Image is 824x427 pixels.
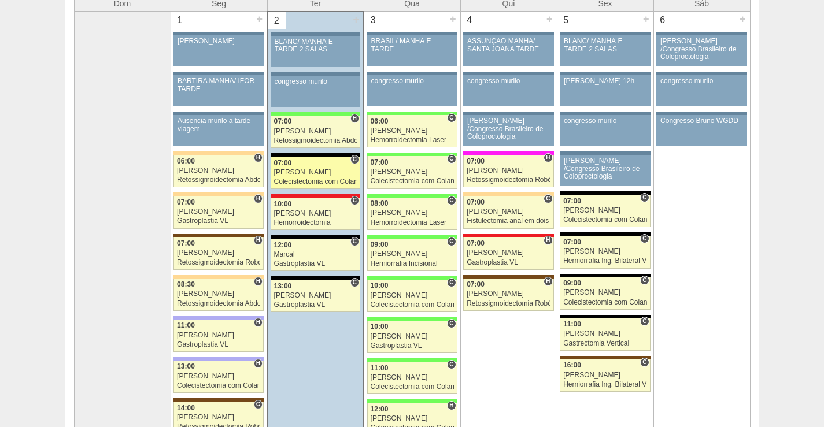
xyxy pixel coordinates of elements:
[178,38,260,45] div: [PERSON_NAME]
[367,112,457,115] div: Key: Brasil
[467,259,550,266] div: Gastroplastia VL
[271,116,360,148] a: H 07:00 [PERSON_NAME] Retossigmoidectomia Abdominal VL
[173,32,264,35] div: Key: Aviso
[463,275,553,279] div: Key: Santa Joana
[177,249,260,257] div: [PERSON_NAME]
[173,192,264,196] div: Key: Bartira
[563,216,647,224] div: Colecistectomia com Colangiografia VL
[367,321,457,353] a: C 10:00 [PERSON_NAME] Gastroplastia VL
[640,317,649,326] span: Consultório
[467,249,550,257] div: [PERSON_NAME]
[173,151,264,155] div: Key: Bartira
[371,374,454,381] div: [PERSON_NAME]
[560,318,650,351] a: C 11:00 [PERSON_NAME] Gastrectomia Vertical
[467,176,550,184] div: Retossigmoidectomia Robótica
[564,38,646,53] div: BLANC/ MANHÃ E TARDE 2 SALAS
[173,155,264,187] a: H 06:00 [PERSON_NAME] Retossigmoidectomia Abdominal VL
[371,322,389,331] span: 10:00
[563,330,647,337] div: [PERSON_NAME]
[254,194,263,203] span: Hospital
[173,196,264,228] a: H 07:00 [PERSON_NAME] Gastroplastia VL
[660,38,743,61] div: [PERSON_NAME] /Congresso Brasileiro de Coloproctologia
[560,356,650,359] div: Key: Santa Joana
[640,276,649,285] span: Consultório
[563,248,647,255] div: [PERSON_NAME]
[173,35,264,66] a: [PERSON_NAME]
[467,239,485,247] span: 07:00
[177,341,260,348] div: Gastroplastia VL
[371,250,454,258] div: [PERSON_NAME]
[367,280,457,312] a: C 10:00 [PERSON_NAME] Colecistectomia com Colangiografia VL
[177,382,260,389] div: Colecistectomia com Colangiografia VL
[563,289,647,296] div: [PERSON_NAME]
[173,112,264,115] div: Key: Aviso
[463,155,553,187] a: H 07:00 [PERSON_NAME] Retossigmoidectomia Robótica
[371,177,454,185] div: Colecistectomia com Colangiografia VL
[177,167,260,174] div: [PERSON_NAME]
[563,238,581,246] span: 07:00
[463,72,553,75] div: Key: Aviso
[350,114,359,123] span: Hospital
[271,72,360,76] div: Key: Aviso
[254,359,263,368] span: Hospital
[660,117,743,125] div: Congresso Bruno WGDD
[274,159,292,167] span: 07:00
[371,136,454,144] div: Hemorroidectomia Laser
[177,290,260,298] div: [PERSON_NAME]
[350,237,359,246] span: Consultório
[177,176,260,184] div: Retossigmoidectomia Abdominal VL
[367,32,457,35] div: Key: Aviso
[467,300,550,307] div: Retossigmoidectomia Robótica
[271,276,360,280] div: Key: Blanc
[271,198,360,230] a: C 10:00 [PERSON_NAME] Hemorroidectomia
[447,237,456,246] span: Consultório
[177,217,260,225] div: Gastroplastia VL
[371,405,389,413] span: 12:00
[274,282,292,290] span: 13:00
[563,257,647,265] div: Herniorrafia Ing. Bilateral VL
[371,364,389,372] span: 11:00
[463,192,553,196] div: Key: Bartira
[274,292,357,299] div: [PERSON_NAME]
[178,117,260,132] div: Ausencia murilo a tarde viagem
[560,155,650,186] a: [PERSON_NAME] /Congresso Brasileiro de Coloproctologia
[271,280,360,312] a: C 13:00 [PERSON_NAME] Gastroplastia VL
[560,112,650,115] div: Key: Aviso
[177,362,195,370] span: 13:00
[173,72,264,75] div: Key: Aviso
[467,38,550,53] div: ASSUNÇÃO MANHÃ/ SANTA JOANA TARDE
[268,12,286,29] div: 2
[177,198,195,206] span: 07:00
[371,292,454,299] div: [PERSON_NAME]
[271,157,360,189] a: C 07:00 [PERSON_NAME] Colecistectomia com Colangiografia VL
[738,12,748,27] div: +
[367,72,457,75] div: Key: Aviso
[563,361,581,369] span: 16:00
[274,200,292,208] span: 10:00
[371,260,454,268] div: Herniorrafia Incisional
[254,153,263,162] span: Hospital
[350,196,359,205] span: Consultório
[177,280,195,288] span: 08:30
[173,115,264,146] a: Ausencia murilo a tarde viagem
[271,32,360,36] div: Key: Aviso
[560,274,650,277] div: Key: Blanc
[371,415,454,422] div: [PERSON_NAME]
[371,240,389,248] span: 09:00
[560,191,650,195] div: Key: Blanc
[463,196,553,228] a: C 07:00 [PERSON_NAME] Fistulectomia anal em dois tempos
[367,75,457,106] a: congresso murilo
[560,72,650,75] div: Key: Aviso
[274,251,357,258] div: Marcal
[274,219,357,227] div: Hemorroidectomia
[467,117,550,140] div: [PERSON_NAME] /Congresso Brasileiro de Coloproctologia
[656,32,747,35] div: Key: Aviso
[563,372,647,379] div: [PERSON_NAME]
[254,318,263,327] span: Hospital
[463,75,553,106] a: congresso murilo
[564,77,646,85] div: [PERSON_NAME] 12h
[173,316,264,320] div: Key: Christóvão da Gama
[560,195,650,227] a: C 07:00 [PERSON_NAME] Colecistectomia com Colangiografia VL
[173,361,264,393] a: H 13:00 [PERSON_NAME] Colecistectomia com Colangiografia VL
[447,319,456,328] span: Consultório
